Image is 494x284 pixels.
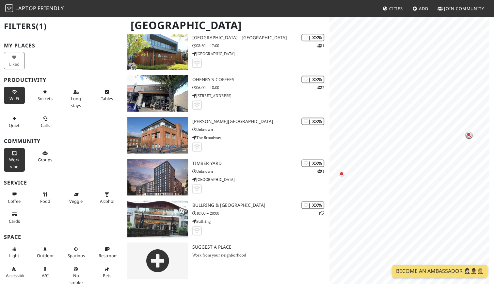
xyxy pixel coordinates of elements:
[71,96,81,108] span: Long stays
[192,77,329,82] h3: OHenry's Coffees
[192,218,329,224] p: Bullring
[66,87,87,111] button: Long stays
[125,16,328,34] h1: [GEOGRAPHIC_DATA]
[35,244,56,261] button: Outdoor
[41,122,50,128] span: Video/audio calls
[38,96,53,101] span: Power sockets
[97,244,118,261] button: Restroom
[9,253,19,258] span: Natural light
[36,21,47,31] span: (1)
[123,201,329,237] a: Bullring & Grand Central | XX% 1 Bullring & [GEOGRAPHIC_DATA] 10:00 – 20:00 Bullring
[103,273,111,278] span: Pet friendly
[35,264,56,281] button: A/C
[37,253,54,258] span: Outdoor area
[9,122,20,128] span: Quiet
[192,203,329,208] h3: Bullring & [GEOGRAPHIC_DATA]
[192,119,329,124] h3: [PERSON_NAME][GEOGRAPHIC_DATA]
[192,134,329,141] p: The Broadway
[8,198,21,204] span: Coffee
[4,87,25,104] button: Wi-Fi
[97,264,118,281] button: Pets
[127,33,188,70] img: Solihull College & University Centre - Blossomfield Campus
[9,157,20,169] span: People working
[192,244,329,250] h3: Suggest a Place
[5,3,64,14] a: LaptopFriendly LaptopFriendly
[4,16,120,36] h2: Filters
[444,6,484,11] span: Join Community
[127,201,188,237] img: Bullring & Grand Central
[35,113,56,131] button: Calls
[192,93,329,99] p: [STREET_ADDRESS]
[192,252,329,258] p: Work from your neighborhood
[4,234,120,240] h3: Space
[317,84,324,91] p: 2
[35,189,56,206] button: Food
[339,171,352,185] div: Map marker
[301,76,324,83] div: | XX%
[69,198,83,204] span: Veggie
[301,117,324,125] div: | XX%
[6,273,25,278] span: Accessible
[435,3,487,14] a: Join Community
[101,96,113,101] span: Work-friendly tables
[97,189,118,206] button: Alcohol
[99,253,118,258] span: Restroom
[9,218,20,224] span: Credit cards
[317,168,324,174] p: 1
[318,210,324,216] p: 1
[4,264,25,281] button: Accessible
[123,33,329,70] a: Solihull College & University Centre - Blossomfield Campus | XX% 1 [GEOGRAPHIC_DATA] - [GEOGRAPHI...
[192,168,329,174] p: Unknown
[127,242,188,279] img: gray-place-d2bdb4477600e061c01bd816cc0f2ef0cfcb1ca9e3ad78868dd16fb2af073a21.png
[301,201,324,209] div: | XX%
[410,3,431,14] a: Add
[127,117,188,153] img: Dudley College of Technology
[127,159,188,195] img: Timber Yard
[4,180,120,186] h3: Service
[66,244,87,261] button: Spacious
[100,198,114,204] span: Alcohol
[35,87,56,104] button: Sockets
[301,159,324,167] div: | XX%
[389,6,403,11] span: Cities
[68,253,85,258] span: Spacious
[4,148,25,172] button: Work vibe
[123,117,329,153] a: Dudley College of Technology | XX% [PERSON_NAME][GEOGRAPHIC_DATA] Unknown The Broadway
[192,43,329,49] p: 08:30 – 17:00
[38,5,64,12] span: Friendly
[35,148,56,165] button: Groups
[5,4,13,12] img: LaptopFriendly
[4,43,120,49] h3: My Places
[123,242,329,279] a: Suggest a Place Work from your neighborhood
[66,189,87,206] button: Veggie
[466,132,479,145] div: Map marker
[380,3,406,14] a: Cities
[4,189,25,206] button: Coffee
[317,43,324,49] p: 1
[4,77,120,83] h3: Productivity
[192,176,329,183] p: [GEOGRAPHIC_DATA]
[38,157,52,163] span: Group tables
[192,51,329,57] p: [GEOGRAPHIC_DATA]
[419,6,428,11] span: Add
[97,87,118,104] button: Tables
[4,244,25,261] button: Light
[123,75,329,112] a: OHenry's Coffees | XX% 2 OHenry's Coffees 06:00 – 18:00 [STREET_ADDRESS]
[192,84,329,91] p: 06:00 – 18:00
[4,138,120,144] h3: Community
[123,159,329,195] a: Timber Yard | XX% 1 Timber Yard Unknown [GEOGRAPHIC_DATA]
[192,210,329,216] p: 10:00 – 20:00
[9,96,19,101] span: Stable Wi-Fi
[192,161,329,166] h3: Timber Yard
[127,75,188,112] img: OHenry's Coffees
[4,209,25,226] button: Cards
[42,273,49,278] span: Air conditioned
[192,126,329,133] p: Unknown
[15,5,37,12] span: Laptop
[4,113,25,131] button: Quiet
[466,132,479,145] div: Map marker
[40,198,50,204] span: Food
